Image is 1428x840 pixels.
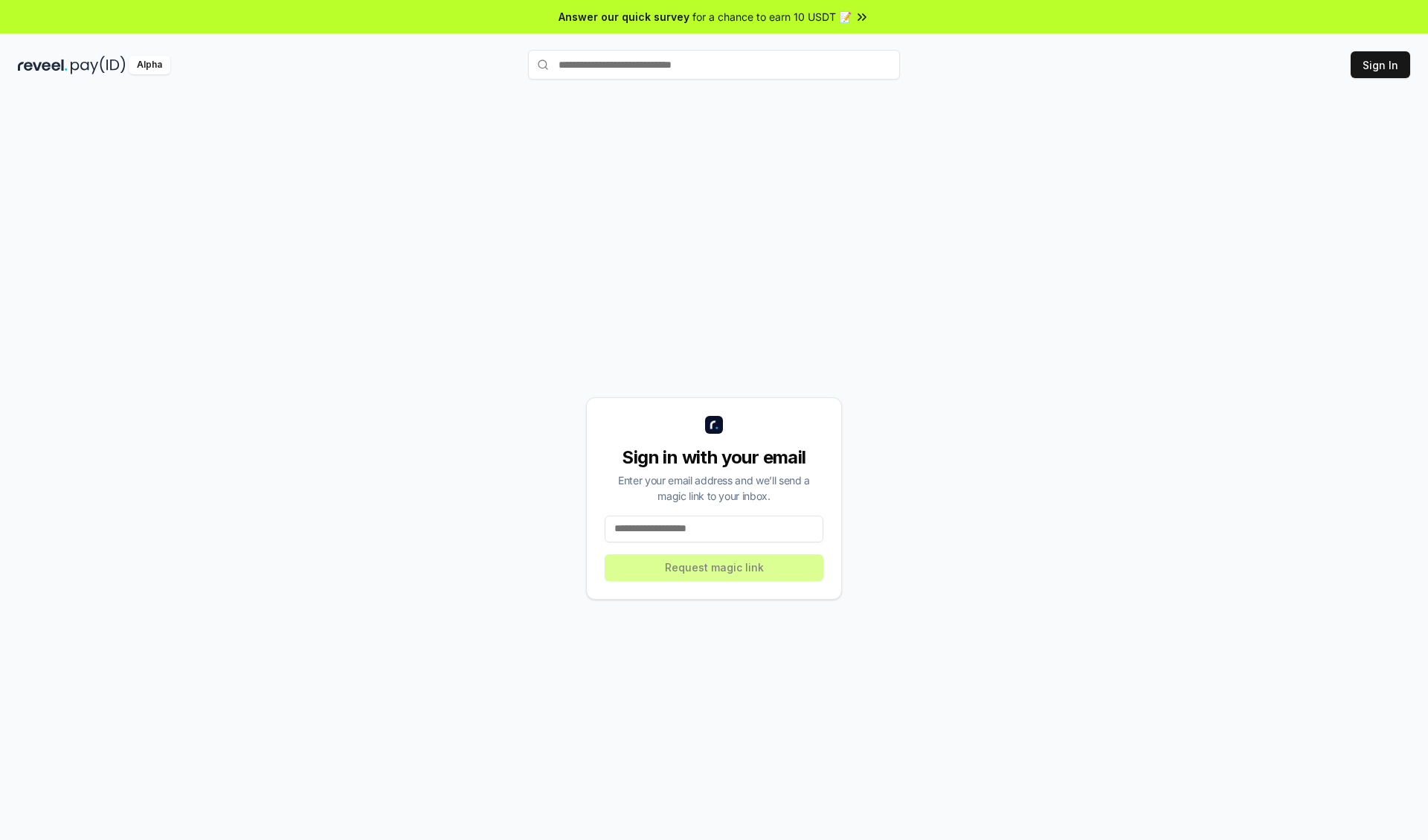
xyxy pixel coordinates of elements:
img: reveel_dark [18,56,68,74]
span: Answer our quick survey [559,9,689,25]
div: Alpha [129,56,170,74]
div: Enter your email address and we’ll send a magic link to your inbox. [605,472,823,504]
img: pay_id [71,56,126,74]
img: logo_small [705,416,723,434]
div: Sign in with your email [605,446,823,469]
span: for a chance to earn 10 USDT 📝 [692,9,852,25]
button: Sign In [1351,51,1410,78]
